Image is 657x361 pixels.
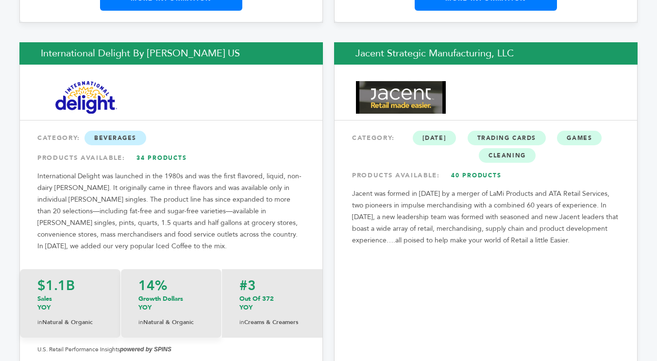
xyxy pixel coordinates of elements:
[37,129,305,147] div: CATEGORY:
[37,294,103,312] p: Sales
[442,167,510,184] a: 40 Products
[468,131,546,145] span: Trading Cards
[37,149,305,167] div: PRODUCTS AVAILABLE:
[37,344,305,355] p: U.S. Retail Performance Insights
[352,167,620,184] div: PRODUCTS AVAILABLE:
[84,131,146,145] span: Beverages
[37,279,103,292] p: $1.1B
[239,303,253,312] span: YOY
[352,188,620,246] p: Jacent was formed in [DATE] by a merger of LaMi Products and ATA Retail Services, two pioneers in...
[352,129,620,164] div: CATEGORY:
[138,318,143,326] span: in
[19,42,323,65] h2: International Delight by [PERSON_NAME] US
[356,81,446,114] img: Jacent Strategic Manufacturing, LLC
[334,42,638,65] h2: Jacent Strategic Manufacturing, LLC
[37,317,103,328] p: Natural & Organic
[239,279,305,292] p: #3
[557,131,602,145] span: Games
[138,317,203,328] p: Natural & Organic
[128,149,196,167] a: 34 Products
[479,148,535,163] span: Cleaning
[239,317,305,328] p: Creams & Creamers
[239,318,244,326] span: in
[138,303,152,312] span: YOY
[138,294,203,312] p: Growth Dollars
[413,131,456,145] span: [DATE]
[138,279,203,292] p: 14%
[37,303,51,312] span: YOY
[41,81,131,114] img: International Delight by Danone US
[37,318,42,326] span: in
[37,171,305,252] p: International Delight was launched in the 1980s and was the first flavored, liquid, non-dairy [PE...
[120,346,171,353] strong: powered by SPINS
[239,294,305,312] p: Out of 372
